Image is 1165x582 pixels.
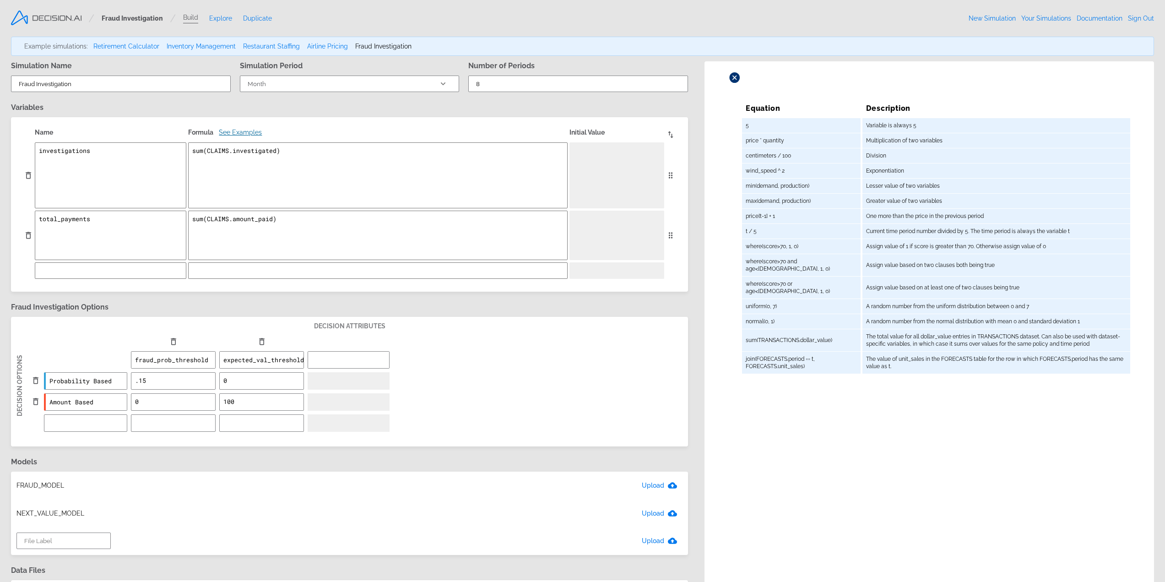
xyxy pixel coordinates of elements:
td: where(score>70 or age<[DEMOGRAPHIC_DATA], 1, 0) [742,277,861,299]
a: Inventory Management [167,43,236,50]
img: close-icon [729,72,740,83]
td: 5 [742,118,861,133]
td: Lesser value of two variables [862,179,1130,193]
h3: Models [11,457,688,466]
button: Upload [634,505,683,522]
td: min(demand, production) [742,179,861,193]
div: NEXT_VALUE_MODEL [11,500,688,528]
textarea: 100 [220,397,303,406]
h3: Number of Periods [468,61,535,70]
input: Unnamed Simulation [11,76,231,92]
p: Name [35,129,186,136]
td: where(score>70 and age<[DEMOGRAPHIC_DATA], 1, 0) [742,254,861,276]
h3: Simulation Name [11,61,72,70]
a: Explore [209,15,232,22]
p: Initial Value [569,129,664,136]
td: Assign value based on at least one of two clauses being true [862,277,1130,299]
textarea: total_payments [35,211,186,260]
textarea: 0 [131,397,215,406]
a: New Simulation [969,15,1016,22]
td: Exponentiation [862,163,1130,178]
span: decision attributes [314,322,385,330]
td: Description [862,101,1130,118]
h3: Data Files [11,566,688,575]
span: Upload [642,508,675,519]
textarea: sum(CLAIMS.investigated) [188,142,567,208]
input: File Label [16,533,111,549]
a: Retirement Calculator [93,43,159,50]
td: normal(0, 1) [742,314,861,329]
a: Sign Out [1128,15,1154,22]
td: Equation [742,101,861,118]
td: Variable is always 5 [862,118,1130,133]
td: The value of unit_sales in the FORECASTS table for the row in which FORECASTS.period has the same... [862,352,1130,374]
textarea: investigations [35,142,186,208]
td: Assign value of 1 if score is greater than 70. Otherwise assign value of 0 [862,239,1130,254]
a: Documentation [1077,15,1122,22]
button: Upload [634,477,683,494]
h3: Variables [11,103,688,112]
td: wind_speed ^ 2 [742,163,861,178]
div: FRAUD_MODEL [11,472,688,500]
td: Current time period number divided by 5. The time period is always the variable t [862,224,1130,239]
textarea: .15 [131,376,215,385]
textarea: sum(CLAIMS.amount_paid) [188,211,567,260]
button: Upload [634,533,683,549]
img: logo [11,11,81,25]
td: Multiplication of two variables [862,133,1130,148]
p: Formula [188,129,567,136]
span: Fraud Investigation [102,15,163,22]
td: where(score>70, 1, 0) [742,239,861,254]
td: price * quantity [742,133,861,148]
a: Restaurant Staffing [243,43,300,50]
a: Build [183,14,198,23]
td: uniform(0, 7) [742,299,861,314]
td: One more than the price in the previous period [862,209,1130,223]
a: Your Simulations [1021,15,1071,22]
h3: Simulation Period [240,61,303,70]
span: decision Options [16,355,23,416]
td: centimeters / 100 [742,148,861,163]
span: Upload [642,535,675,547]
a: Duplicate [243,15,272,22]
a: Airline Pricing [307,43,348,50]
td: Division [862,148,1130,163]
td: t / 5 [742,224,861,239]
td: join(FORECASTS.period == t, FORECASTS.unit_sales) [742,352,861,374]
td: A random number from the uniform distribution between 0 and 7 [862,299,1130,314]
td: The total value for all dollar_value entries in TRANSACTIONS dataset. Can also be used with datas... [862,329,1130,351]
td: max(demand, production) [742,194,861,208]
a: Fraud Investigation [355,43,412,50]
td: Assign value based on two clauses both being true [862,254,1130,276]
td: A random number from the normal distribution with mean 0 and standard deviation 1 [862,314,1130,329]
button: See Examples [219,129,262,136]
td: price[t-1] + 1 [742,209,861,223]
span: Upload [642,480,675,491]
h3: Fraud Investigation Options [11,303,688,311]
textarea: 0 [220,376,303,385]
td: Greater value of two variables [862,194,1130,208]
span: Example simulations: [24,43,88,50]
td: sum(TRANSACTIONS.dollar_value) [742,329,861,351]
